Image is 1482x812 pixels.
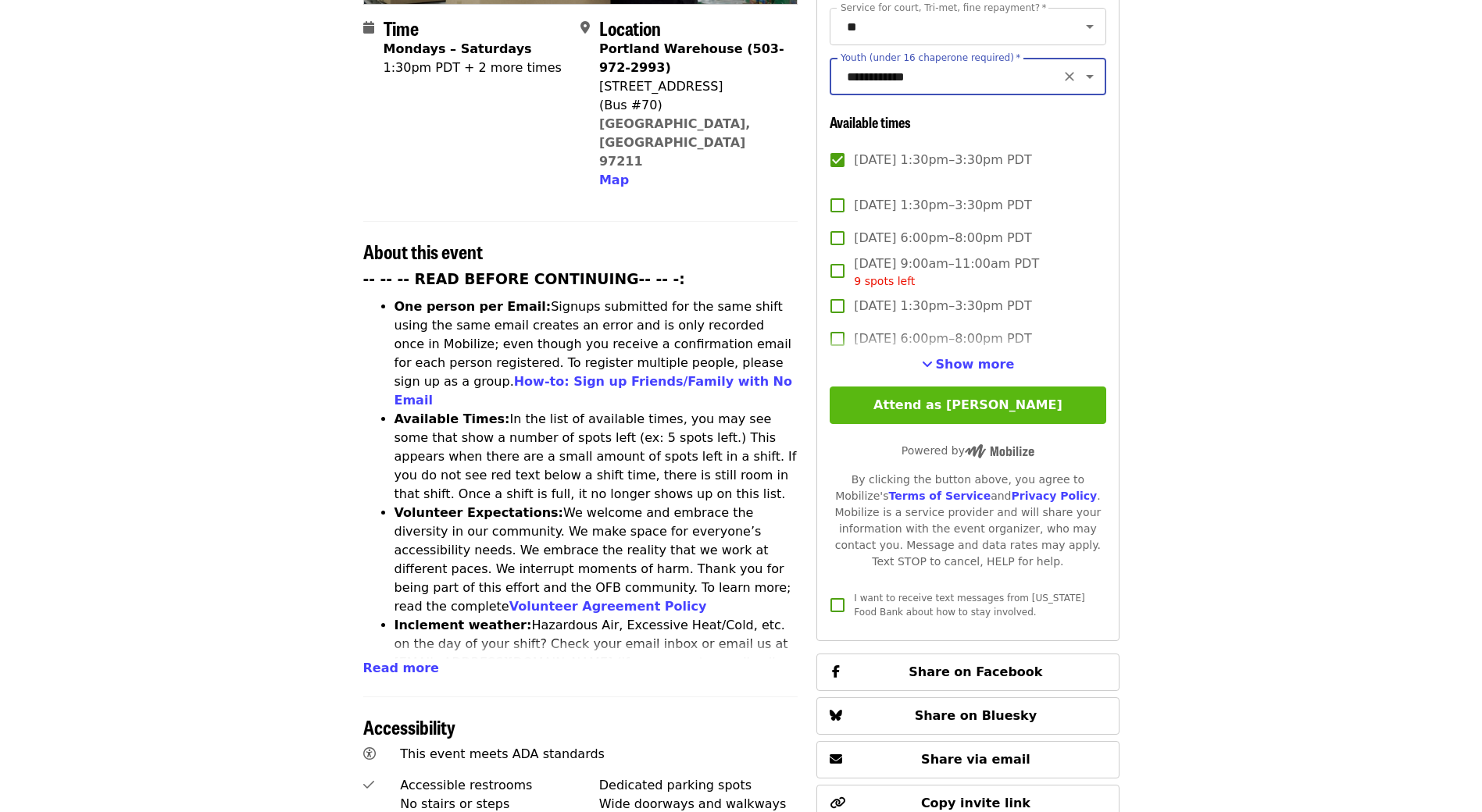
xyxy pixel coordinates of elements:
[841,3,1047,12] label: Service for court, Tri-met, fine repayment?
[1011,490,1097,502] a: Privacy Policy
[1079,16,1101,37] button: Open
[363,661,439,675] span: Read more
[395,504,798,616] li: We welcome and embrace the diversity in our community. We make space for everyone’s accessibility...
[599,776,798,795] div: Dedicated parking spots
[363,237,483,265] span: About this event
[599,14,661,41] span: Location
[921,796,1030,810] span: Copy invite link
[384,41,532,56] strong: Mondays – Saturdays
[830,472,1105,570] div: By clicking the button above, you agree to Mobilize's and . Mobilize is a service provider and wi...
[854,329,1031,348] span: [DATE] 6:00pm–8:00pm PDT
[363,659,439,678] button: Read more
[395,618,532,632] strong: Inclement weather:
[830,112,911,132] span: Available times
[816,654,1119,691] button: Share on Facebook
[400,746,605,761] span: This event meets ADA standards
[599,171,629,190] button: Map
[363,271,685,287] strong: -- -- -- READ BEFORE CONTINUING-- -- -:
[1059,66,1080,87] button: Clear
[509,599,707,614] a: Volunteer Agreement Policy
[816,741,1119,778] button: Share via email
[599,116,751,169] a: [GEOGRAPHIC_DATA], [GEOGRAPHIC_DATA] 97211
[965,444,1034,458] img: Powered by Mobilize
[384,59,562,77] div: 1:30pm PDT + 2 more times
[909,664,1042,679] span: Share on Facebook
[854,255,1039,290] span: [DATE] 9:00am–11:00am PDT
[395,616,798,710] li: Hazardous Air, Excessive Heat/Cold, etc. on the day of your shift? Check your email inbox or emai...
[363,778,374,792] i: check icon
[384,14,419,41] span: Time
[854,593,1084,618] span: I want to receive text messages from [US_STATE] Food Bank about how to stay involved.
[599,96,785,115] div: (Bus #70)
[902,444,1034,457] span: Powered by
[363,713,455,740] span: Accessibility
[816,697,1119,735] button: Share on Bluesky
[922,355,1015,374] button: See more timeslots
[936,357,1015,372] span: Show more
[395,505,564,520] strong: Volunteer Expectations:
[854,151,1031,169] span: [DATE] 1:30pm–3:30pm PDT
[599,173,629,187] span: Map
[395,410,798,504] li: In the list of available times, you may see some that show a number of spots left (ex: 5 spots le...
[400,776,599,795] div: Accessible restrooms
[363,20,374,35] i: calendar icon
[599,77,785,96] div: [STREET_ADDRESS]
[854,196,1031,215] span: [DATE] 1:30pm–3:30pm PDT
[395,374,793,408] a: How-to: Sign up Friends/Family with No Email
[1079,66,1101,87] button: Open
[363,746,376,761] i: universal-access icon
[395,411,510,426] strong: Available Times:
[395,297,798,410] li: Signups submitted for the same shift using the same email creates an error and is only recorded o...
[580,20,590,35] i: map-marker-alt icon
[841,53,1020,62] label: Youth (under 16 chaperone required)
[599,41,784,75] strong: Portland Warehouse (503-972-2993)
[915,708,1037,723] span: Share on Bluesky
[888,490,991,502] a: Terms of Service
[854,297,1031,315] span: [DATE] 1:30pm–3:30pm PDT
[854,275,915,287] span: 9 spots left
[921,752,1030,767] span: Share via email
[830,386,1105,424] button: Attend as [PERSON_NAME]
[395,299,552,314] strong: One person per Email:
[854,229,1031,248] span: [DATE] 6:00pm–8:00pm PDT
